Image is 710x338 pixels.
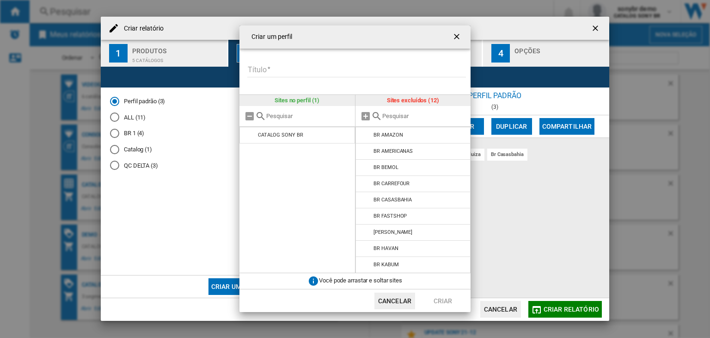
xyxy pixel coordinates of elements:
[247,32,293,42] h4: Criar um perfil
[258,132,303,138] div: CATALOG SONY BR
[373,229,412,235] div: [PERSON_NAME]
[373,181,410,187] div: BR CARREFOUR
[373,148,413,154] div: BR AMERICANAS
[374,293,415,309] button: Cancelar
[422,293,463,309] button: Criar
[448,28,467,46] button: getI18NText('BUTTONS.CLOSE_DIALOG')
[360,111,371,122] md-icon: Adicionar todos
[373,262,398,268] div: BR KABUM
[382,113,466,119] input: Pesquisar
[266,113,350,119] input: Pesquisar
[373,164,398,170] div: BR BEMOL
[239,95,355,106] div: Sites no perfil (1)
[373,197,412,203] div: BR CASASBAHIA
[373,245,398,251] div: BR HAVAN
[244,111,255,122] md-icon: Remover tudo
[373,132,403,138] div: BR AMAZON
[355,95,471,106] div: Sites excluídos (12)
[452,32,463,43] ng-md-icon: getI18NText('BUTTONS.CLOSE_DIALOG')
[373,213,407,219] div: BR FASTSHOP
[319,277,402,284] span: Você pode arrastar e soltar sites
